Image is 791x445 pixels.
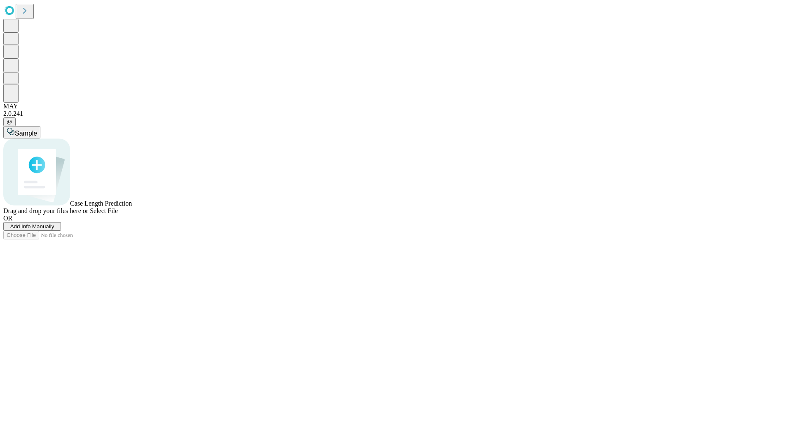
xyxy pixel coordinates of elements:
span: Drag and drop your files here or [3,207,88,214]
div: 2.0.241 [3,110,788,117]
span: Add Info Manually [10,223,54,230]
span: Select File [90,207,118,214]
button: Add Info Manually [3,222,61,231]
div: MAY [3,103,788,110]
button: @ [3,117,16,126]
span: Case Length Prediction [70,200,132,207]
span: Sample [15,130,37,137]
button: Sample [3,126,40,138]
span: @ [7,119,12,125]
span: OR [3,215,12,222]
